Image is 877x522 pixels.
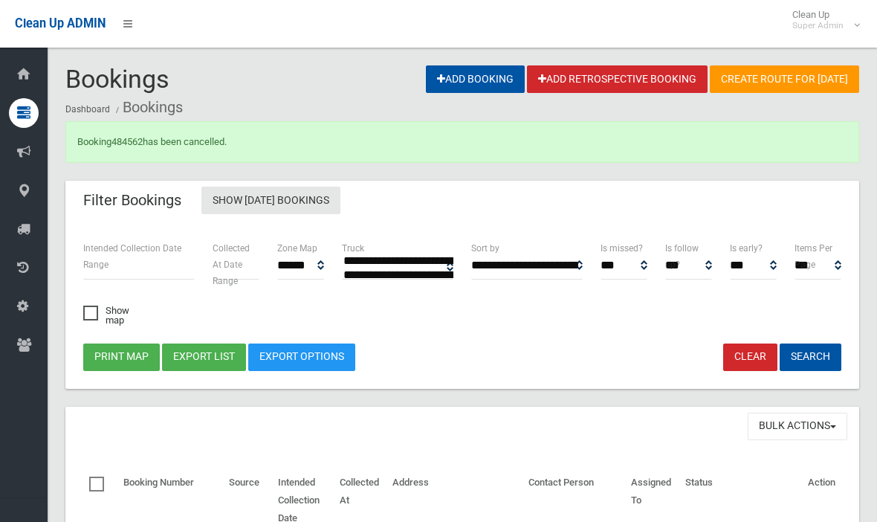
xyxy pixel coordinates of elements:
a: 484562 [111,136,143,147]
a: Show [DATE] Bookings [201,187,340,214]
span: Show map [83,306,130,325]
a: Dashboard [65,104,110,115]
a: Clear [723,344,777,371]
a: Add Retrospective Booking [527,65,708,93]
div: Booking has been cancelled. [65,121,859,163]
label: Truck [342,240,364,257]
span: Clean Up ADMIN [15,16,106,30]
li: Bookings [112,94,183,121]
small: Super Admin [792,20,844,31]
button: Search [780,344,841,371]
header: Filter Bookings [65,186,199,215]
a: Add Booking [426,65,525,93]
span: Bookings [65,64,169,94]
button: Bulk Actions [748,413,847,440]
span: Clean Up [785,9,858,31]
a: Export Options [248,344,355,371]
button: Print map [83,344,160,371]
a: Create route for [DATE] [710,65,859,93]
button: Export list [162,344,246,371]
